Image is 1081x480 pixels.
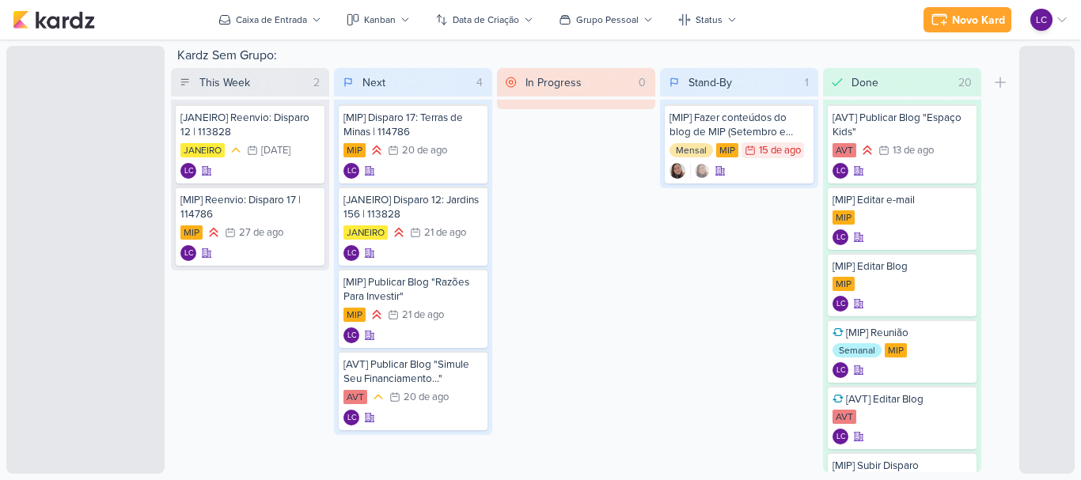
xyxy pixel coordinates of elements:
[1036,13,1047,27] p: LC
[798,74,815,91] div: 1
[833,193,972,207] div: [MIP] Editar e-mail
[343,390,367,404] div: AVT
[759,146,801,156] div: 15 de ago
[369,142,385,158] div: Prioridade Alta
[343,410,359,425] div: Laís Costa
[343,357,483,386] div: [AVT] Publicar Blog "Simule Seu Financiamento..."
[206,225,222,240] div: Prioridade Alta
[893,146,934,156] div: 13 de ago
[343,163,359,179] div: Criador(a): Laís Costa
[669,163,685,179] div: Criador(a): Sharlene Khoury
[669,163,685,179] img: Sharlene Khoury
[343,245,359,261] div: Criador(a): Laís Costa
[180,193,320,221] div: [MIP] Reenvio: Disparo 17 | 114786
[833,296,848,312] div: Laís Costa
[239,228,283,238] div: 27 de ago
[343,327,359,343] div: Laís Costa
[836,367,845,375] p: LC
[833,229,848,245] div: Criador(a): Laís Costa
[343,225,388,240] div: JANEIRO
[836,300,845,308] p: LC
[343,163,359,179] div: Laís Costa
[833,343,882,357] div: Semanal
[833,163,848,179] div: Laís Costa
[833,259,972,274] div: [MIP] Editar Blog
[343,143,366,157] div: MIP
[343,275,483,304] div: [MIP] Publicar Blog "Razões Para Investir"
[836,168,845,176] p: LC
[347,168,356,176] p: LC
[833,143,856,157] div: AVT
[952,74,978,91] div: 20
[184,250,193,258] p: LC
[343,245,359,261] div: Laís Costa
[180,163,196,179] div: Criador(a): Laís Costa
[836,234,845,242] p: LC
[833,296,848,312] div: Criador(a): Laís Costa
[632,74,652,91] div: 0
[307,74,326,91] div: 2
[171,46,1013,68] div: Kardz Sem Grupo:
[952,12,1005,28] div: Novo Kard
[370,389,386,405] div: Prioridade Média
[669,143,713,157] div: Mensal
[343,111,483,139] div: [MIP] Disparo 17: Terras de Minas | 114786
[833,362,848,378] div: Criador(a): Laís Costa
[184,168,193,176] p: LC
[13,10,95,29] img: kardz.app
[833,111,972,139] div: [AVT] Publicar Blog "Espaço Kids"
[833,277,855,291] div: MIP
[690,163,710,179] div: Colaboradores: Sharlene Khoury
[924,7,1011,32] button: Novo Kard
[180,245,196,261] div: Laís Costa
[343,410,359,425] div: Criador(a): Laís Costa
[833,362,848,378] div: Laís Costa
[470,74,489,91] div: 4
[343,327,359,343] div: Criador(a): Laís Costa
[347,414,356,422] p: LC
[404,392,449,403] div: 20 de ago
[859,142,875,158] div: Prioridade Alta
[694,163,710,179] img: Sharlene Khoury
[180,111,320,139] div: [JANEIRO] Reenvio: Disparo 12 | 113828
[347,332,356,340] p: LC
[369,307,385,323] div: Prioridade Alta
[391,225,407,240] div: Prioridade Alta
[833,459,972,473] div: [MIP] Subir Disparo
[833,163,848,179] div: Criador(a): Laís Costa
[885,343,907,357] div: MIP
[180,245,196,261] div: Criador(a): Laís Costa
[833,210,855,225] div: MIP
[228,142,244,158] div: Prioridade Média
[833,429,848,444] div: Criador(a): Laís Costa
[833,429,848,444] div: Laís Costa
[716,143,738,157] div: MIP
[180,163,196,179] div: Laís Costa
[343,193,483,221] div: [JANEIRO] Disparo 12: Jardins 156 | 113828
[833,326,972,340] div: [MIP] Reunião
[833,392,972,406] div: [AVT] Editar Blog
[836,433,845,441] p: LC
[402,146,447,156] div: 20 de ago
[402,310,444,320] div: 21 de ago
[343,308,366,322] div: MIP
[669,111,809,139] div: [MIP] Fazer conteúdos do blog de MIP (Setembro e Outubro)
[180,143,225,157] div: JANEIRO
[347,250,356,258] p: LC
[833,410,856,424] div: AVT
[833,229,848,245] div: Laís Costa
[1030,9,1053,31] div: Laís Costa
[261,146,290,156] div: [DATE]
[180,225,203,240] div: MIP
[424,228,466,238] div: 21 de ago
